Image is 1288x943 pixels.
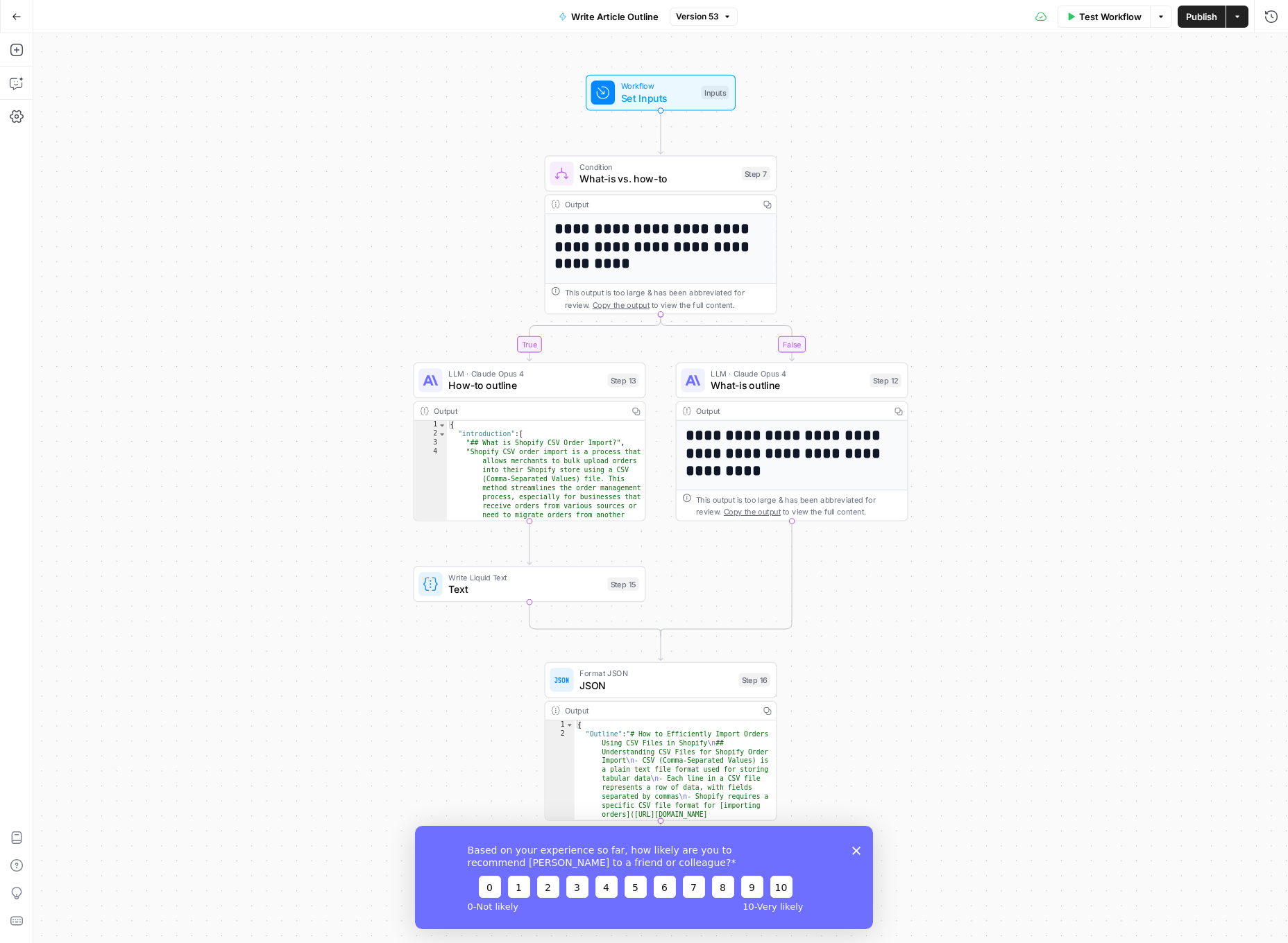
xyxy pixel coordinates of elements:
[434,405,622,417] div: Output
[607,374,638,387] div: Step 13
[527,314,661,361] g: Edge from step_7 to step_13
[579,171,736,187] span: What-is vs. how-to
[1079,10,1142,24] span: Test Workflow
[1186,10,1217,24] span: Publish
[659,110,663,154] g: Edge from start to step_7
[579,677,732,693] span: JSON
[565,198,754,210] div: Output
[566,720,574,729] span: Toggle code folding, rows 1 through 3
[670,8,738,26] button: Version 53
[579,667,732,679] span: Format JSON
[711,378,863,393] span: What-is outline
[696,494,901,518] div: This output is too large & has been abbreviated for review. to view the full content.
[565,286,770,311] div: This output is too large & has been abbreviated for review. to view the full content.
[415,826,873,929] iframe: Survey from AirOps
[565,704,754,716] div: Output
[676,10,719,23] span: Version 53
[414,439,448,448] div: 3
[1178,6,1226,28] button: Publish
[414,421,448,430] div: 1
[545,720,575,729] div: 1
[448,571,601,583] span: Write Liquid Text
[696,405,885,417] div: Output
[711,367,863,379] span: LLM · Claude Opus 4
[448,367,601,379] span: LLM · Claude Opus 4
[550,6,667,28] button: Write Article Outline
[545,75,777,111] div: WorkflowSet InputsInputs
[661,314,794,361] g: Edge from step_7 to step_12
[607,578,638,591] div: Step 15
[1058,6,1150,28] button: Test Workflow
[659,633,663,661] g: Edge from step_7-conditional-end to step_16
[571,10,659,24] span: Write Article Outline
[621,80,695,92] span: Workflow
[738,673,770,686] div: Step 16
[870,374,901,387] div: Step 12
[701,86,729,99] div: Inputs
[545,662,777,821] div: Format JSONJSONStep 16Output{ "Outline":"# How to Efficiently Import Orders Using CSV Files in Sh...
[438,421,446,430] span: Toggle code folding, rows 1 through 52
[661,521,792,637] g: Edge from step_12 to step_7-conditional-end
[724,507,781,516] span: Copy the output
[414,430,448,439] div: 2
[579,161,736,173] span: Condition
[414,448,448,529] div: 4
[593,300,650,309] span: Copy the output
[413,566,645,602] div: Write Liquid TextTextStep 15
[621,90,695,105] span: Set Inputs
[448,582,601,597] span: Text
[742,167,770,180] div: Step 7
[413,362,645,521] div: LLM · Claude Opus 4How-to outlineStep 13Output{ "introduction":[ "## What is Shopify CSV Order Im...
[527,521,532,565] g: Edge from step_13 to step_15
[448,378,601,393] span: How-to outline
[529,602,661,637] g: Edge from step_15 to step_7-conditional-end
[438,430,446,439] span: Toggle code folding, rows 2 through 18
